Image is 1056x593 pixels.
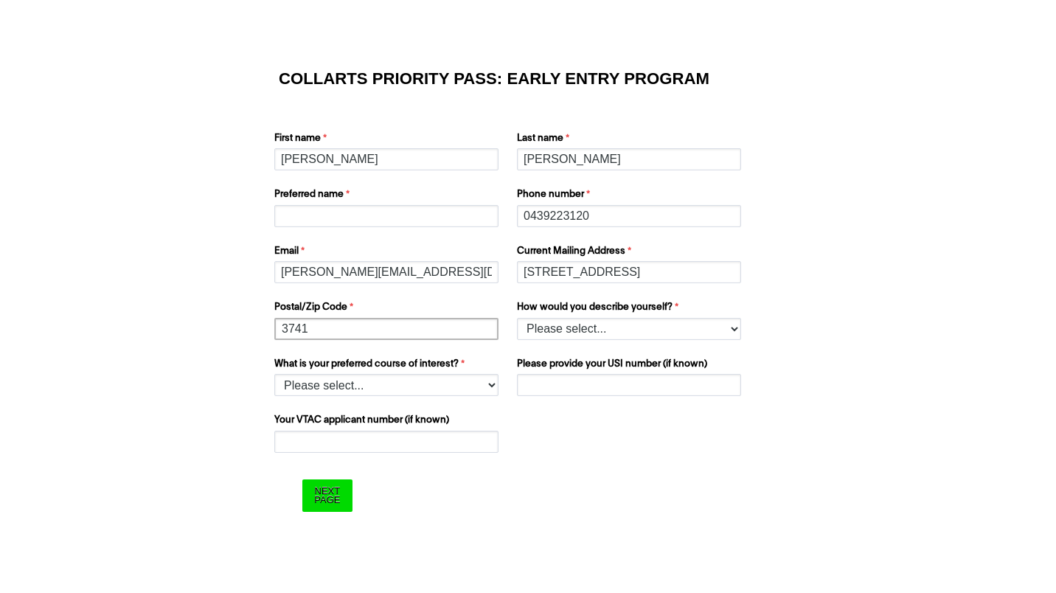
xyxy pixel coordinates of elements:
[274,374,499,396] select: What is your preferred course of interest?
[274,413,502,431] label: Your VTAC applicant number (if known)
[517,148,741,170] input: Last name
[517,244,745,262] label: Current Mailing Address
[274,357,502,375] label: What is your preferred course of interest?
[517,374,741,396] input: Please provide your USI number (if known)
[302,479,352,511] input: Next Page
[279,72,777,86] h1: COLLARTS PRIORITY PASS: EARLY ENTRY PROGRAM
[274,148,499,170] input: First name
[274,431,499,453] input: Your VTAC applicant number (if known)
[274,261,499,283] input: Email
[274,318,499,340] input: Postal/Zip Code
[274,187,502,205] label: Preferred name
[517,300,745,318] label: How would you describe yourself?
[274,205,499,227] input: Preferred name
[517,131,745,149] label: Last name
[517,187,745,205] label: Phone number
[274,244,502,262] label: Email
[517,357,745,375] label: Please provide your USI number (if known)
[517,318,741,340] select: How would you describe yourself?
[274,300,502,318] label: Postal/Zip Code
[517,205,741,227] input: Phone number
[274,131,502,149] label: First name
[517,261,741,283] input: Current Mailing Address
